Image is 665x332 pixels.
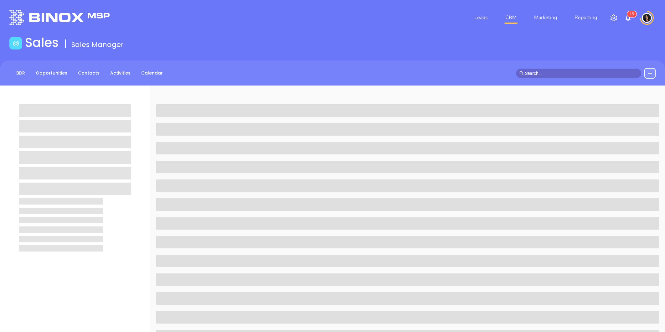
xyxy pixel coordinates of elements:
h1: Sales [25,35,59,50]
a: Marketing [532,11,559,24]
a: Activities [106,68,134,78]
span: 5 [632,12,634,16]
img: user [642,13,652,23]
a: CRM [503,11,519,24]
a: Reporting [572,11,600,24]
a: Opportunities [32,68,71,78]
input: Search… [525,70,638,77]
sup: 15 [627,11,637,17]
a: Leads [472,11,490,24]
img: logo [9,10,110,25]
a: BDR [13,68,29,78]
img: iconNotification [624,14,632,22]
span: search [519,71,524,75]
span: Sales Manager [71,40,124,49]
a: Contacts [74,68,103,78]
img: iconSetting [610,14,617,22]
span: 1 [630,12,632,16]
a: Calendar [137,68,167,78]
